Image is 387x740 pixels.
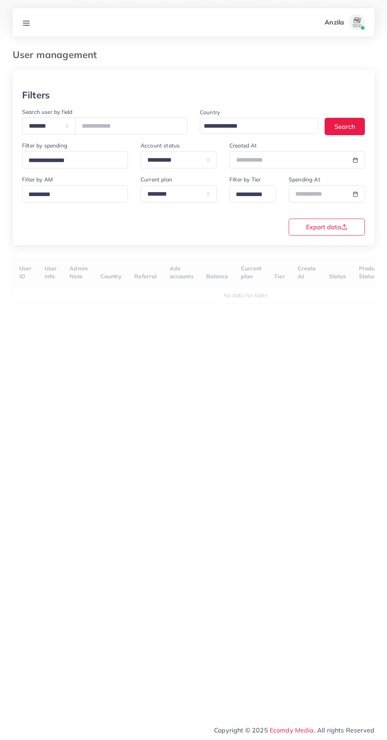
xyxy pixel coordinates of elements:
p: Anzila [325,17,344,27]
label: Filter by Tier [229,176,261,183]
input: Search for option [26,189,118,201]
div: Search for option [200,118,318,134]
label: Search user by field [22,108,72,116]
div: Search for option [22,185,128,202]
label: Country [200,108,220,116]
label: Account status [141,142,180,149]
button: Search [325,118,365,135]
button: Export data [289,219,365,236]
label: Filter by spending [22,142,67,149]
input: Search for option [26,155,118,167]
input: Search for option [201,120,308,132]
img: avatar [349,14,365,30]
div: Search for option [22,151,128,168]
input: Search for option [233,189,266,201]
label: Created At [229,142,257,149]
label: Current plan [141,176,172,183]
span: , All rights Reserved [314,725,374,735]
div: Search for option [229,185,276,202]
h3: Filters [22,89,50,101]
a: Ecomdy Media [270,726,314,734]
span: Copyright © 2025 [214,725,374,735]
span: Export data [306,224,348,230]
a: Anzilaavatar [320,14,368,30]
h3: User management [13,49,103,60]
label: Filter by AM [22,176,53,183]
label: Spending At [289,176,320,183]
